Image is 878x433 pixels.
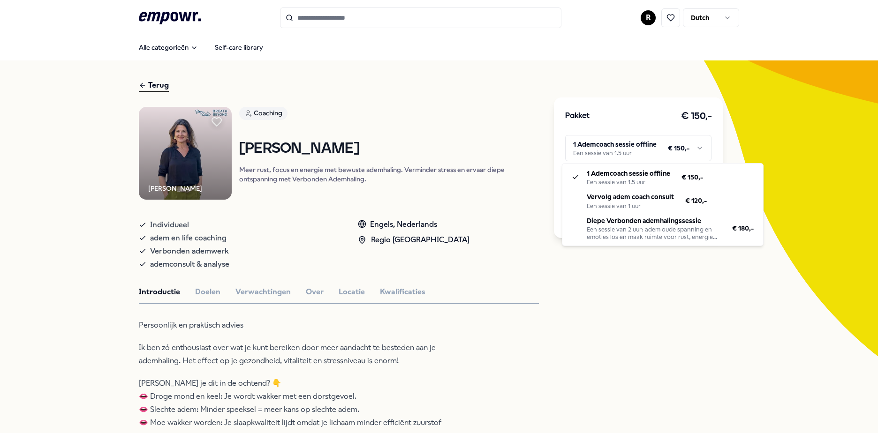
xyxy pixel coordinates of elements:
span: € 150,- [681,172,703,182]
div: Een sessie van 1.5 uur [587,179,670,186]
div: Een sessie van 1 uur [587,202,674,210]
p: Diepe Verbonden ademhalingssessie [587,216,721,226]
div: Een sessie van 2 uur: adem oude spanning en emoties los en maak ruimte voor rust, energie en verb... [587,226,721,241]
p: Vervolg adem coach consult [587,192,674,202]
span: € 180,- [732,223,754,233]
span: € 120,- [685,195,707,206]
p: 1 Ademcoach sessie offline [587,168,670,179]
